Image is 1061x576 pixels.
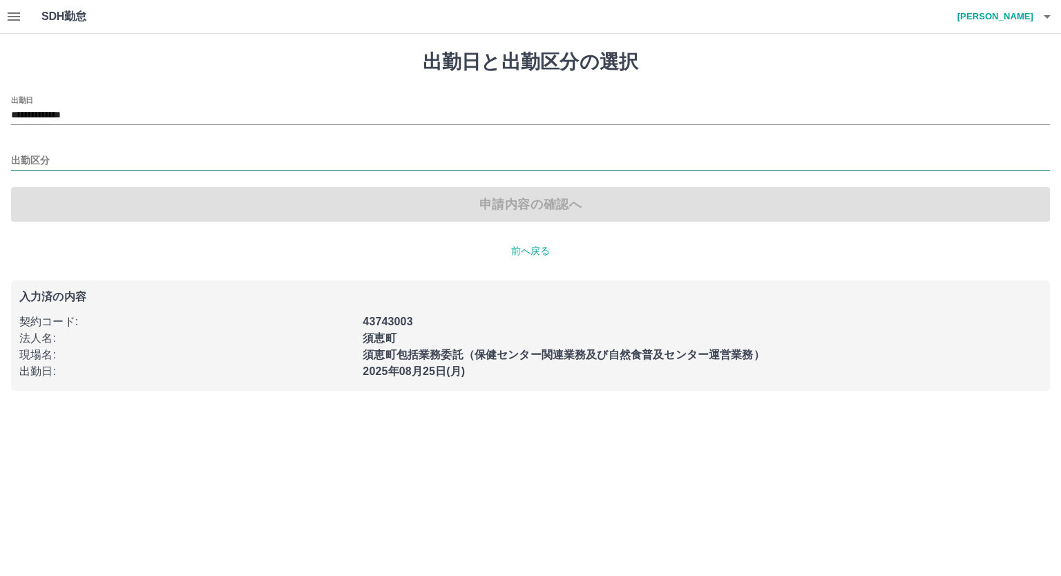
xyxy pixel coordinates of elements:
p: 入力済の内容 [19,291,1042,303]
b: 須恵町 [363,332,396,344]
b: 43743003 [363,316,412,327]
b: 須恵町包括業務委託（保健センター関連業務及び自然食普及センター運営業務） [363,349,764,361]
b: 2025年08月25日(月) [363,365,465,377]
p: 前へ戻る [11,244,1050,258]
p: 法人名 : [19,330,354,347]
h1: 出勤日と出勤区分の選択 [11,50,1050,74]
p: 出勤日 : [19,363,354,380]
label: 出勤日 [11,95,33,105]
p: 現場名 : [19,347,354,363]
p: 契約コード : [19,314,354,330]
